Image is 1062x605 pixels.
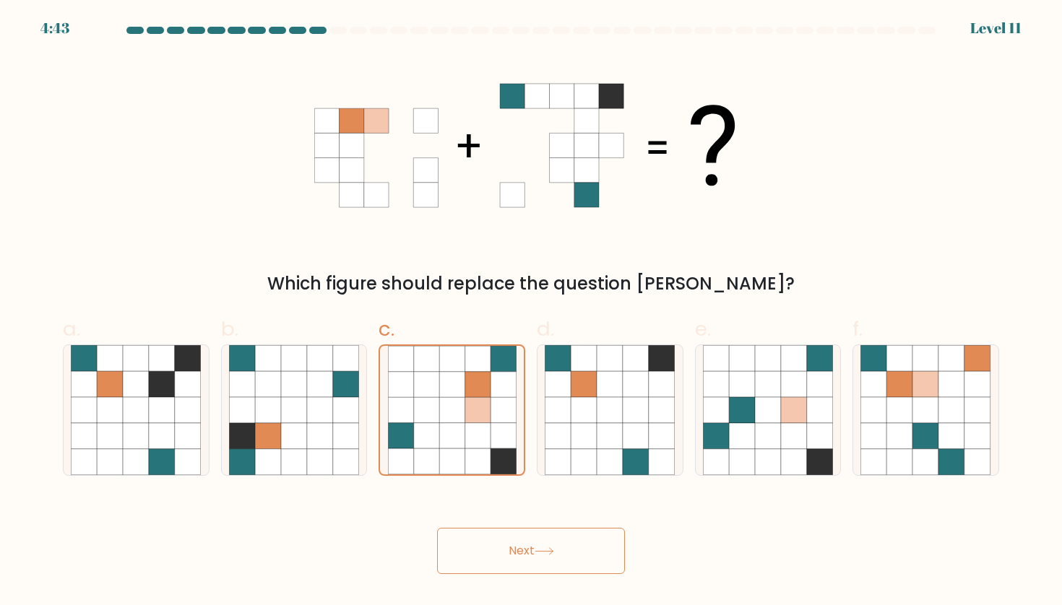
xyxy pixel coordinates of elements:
span: e. [695,315,711,343]
span: a. [63,315,80,343]
div: Which figure should replace the question [PERSON_NAME]? [72,271,990,297]
div: 4:43 [40,17,69,39]
span: d. [537,315,554,343]
span: c. [379,315,394,343]
button: Next [437,528,625,574]
span: b. [221,315,238,343]
div: Level 11 [970,17,1022,39]
span: f. [852,315,863,343]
